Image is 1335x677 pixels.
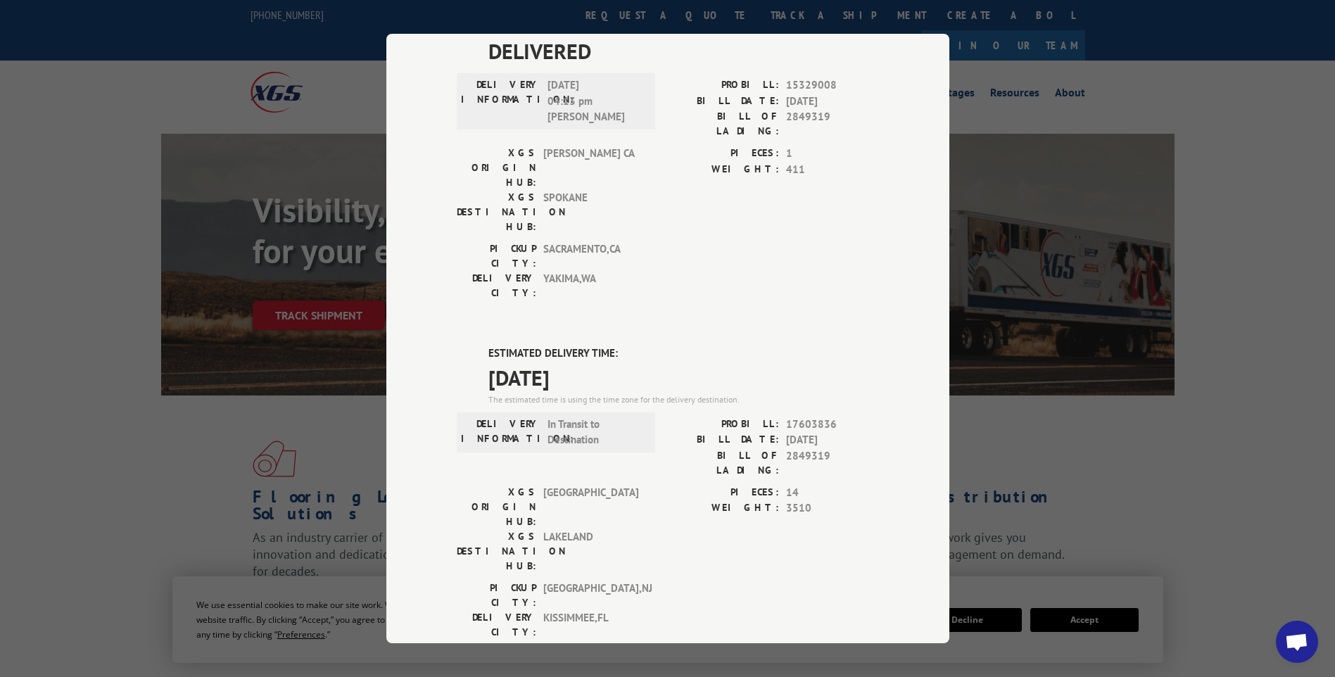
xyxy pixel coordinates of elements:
[457,485,536,529] label: XGS ORIGIN HUB:
[543,271,638,300] span: YAKIMA , WA
[668,109,779,139] label: BILL OF LADING:
[543,610,638,640] span: KISSIMMEE , FL
[461,77,540,125] label: DELIVERY INFORMATION:
[457,581,536,610] label: PICKUP CITY:
[548,417,643,448] span: In Transit to Destination
[488,346,879,362] label: ESTIMATED DELIVERY TIME:
[668,77,779,94] label: PROBILL:
[488,393,879,406] div: The estimated time is using the time zone for the delivery destination.
[457,271,536,300] label: DELIVERY CITY:
[457,241,536,271] label: PICKUP CITY:
[457,190,536,234] label: XGS DESTINATION HUB:
[543,529,638,574] span: LAKELAND
[786,500,879,517] span: 3510
[786,485,879,501] span: 14
[786,448,879,478] span: 2849319
[543,146,638,190] span: [PERSON_NAME] CA
[786,109,879,139] span: 2849319
[786,432,879,448] span: [DATE]
[543,485,638,529] span: [GEOGRAPHIC_DATA]
[786,94,879,110] span: [DATE]
[457,146,536,190] label: XGS ORIGIN HUB:
[457,610,536,640] label: DELIVERY CITY:
[668,417,779,433] label: PROBILL:
[543,241,638,271] span: SACRAMENTO , CA
[668,94,779,110] label: BILL DATE:
[668,485,779,501] label: PIECES:
[668,146,779,162] label: PIECES:
[786,77,879,94] span: 15329008
[1276,621,1318,663] div: Open chat
[461,417,540,448] label: DELIVERY INFORMATION:
[786,162,879,178] span: 411
[543,190,638,234] span: SPOKANE
[668,448,779,478] label: BILL OF LADING:
[668,500,779,517] label: WEIGHT:
[668,162,779,178] label: WEIGHT:
[488,362,879,393] span: [DATE]
[786,146,879,162] span: 1
[457,529,536,574] label: XGS DESTINATION HUB:
[668,432,779,448] label: BILL DATE:
[548,77,643,125] span: [DATE] 04:13 pm [PERSON_NAME]
[543,581,638,610] span: [GEOGRAPHIC_DATA] , NJ
[488,35,879,67] span: DELIVERED
[786,417,879,433] span: 17603836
